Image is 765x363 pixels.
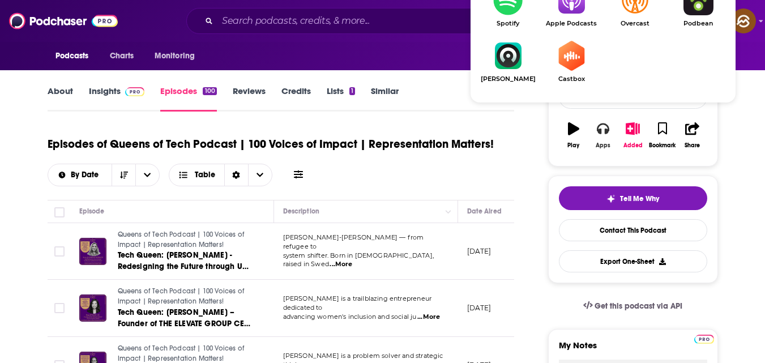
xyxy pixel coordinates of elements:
span: [PERSON_NAME] is a trailblazing entrepreneur dedicated to [283,294,432,311]
span: Podcasts [55,48,89,64]
h2: Choose List sort [48,164,160,186]
a: Tech Queen: [PERSON_NAME] – Founder of THE ELEVATE GROUP CEO & Founder ZaZaZu [118,307,254,330]
div: Date Aired [467,204,502,218]
button: Column Actions [442,205,455,219]
span: Charts [110,48,134,64]
span: Overcast [603,20,666,27]
h1: Episodes of Queens of Tech Podcast | 100 Voices of Impact | Representation Matters! [48,137,494,151]
span: Castbox [540,75,603,83]
span: advancing women's inclusion and social ju [283,313,417,321]
span: Toggle select row [54,246,65,257]
span: [PERSON_NAME]-[PERSON_NAME] — from refugee to [283,233,424,250]
a: Queens of Tech Podcast | 100 Voices of Impact | Representation Matters! [118,287,254,306]
span: Apple Podcasts [540,20,603,27]
a: CastboxCastbox [540,41,603,83]
span: Table [195,171,215,179]
a: About [48,86,73,112]
button: Export One-Sheet [559,250,707,272]
button: Play [559,115,588,156]
div: Bookmark [649,142,676,149]
button: open menu [48,45,104,67]
div: Share [685,142,700,149]
span: Get this podcast via API [595,301,682,311]
button: open menu [135,164,159,186]
a: Credits [281,86,311,112]
img: Podchaser - Follow, Share and Rate Podcasts [9,10,118,32]
div: Play [567,142,579,149]
label: My Notes [559,340,707,360]
a: Similar [371,86,399,112]
div: Apps [596,142,610,149]
div: Description [283,204,319,218]
button: open menu [147,45,210,67]
img: Podchaser Pro [125,87,145,96]
a: Contact This Podcast [559,219,707,241]
button: Sort Direction [112,164,135,186]
span: By Date [71,171,102,179]
p: [DATE] [467,303,492,313]
span: system shifter. Born in [DEMOGRAPHIC_DATA], raised in Swed [283,251,434,268]
span: Queens of Tech Podcast | 100 Voices of Impact | Representation Matters! [118,230,245,249]
button: tell me why sparkleTell Me Why [559,186,707,210]
button: Share [677,115,707,156]
span: Queens of Tech Podcast | 100 Voices of Impact | Representation Matters! [118,287,245,305]
a: Get this podcast via API [574,292,692,320]
a: Queens of Tech Podcast | 100 Voices of Impact | Representation Matters! [118,230,254,250]
span: Tech Queen: [PERSON_NAME] - Redesigning the Future through UX Research & Behavioral Science [118,250,249,283]
div: Sort Direction [224,164,248,186]
span: Podbean [666,20,730,27]
span: Toggle select row [54,303,65,313]
img: Podchaser Pro [694,335,714,344]
button: open menu [48,171,112,179]
input: Search podcasts, credits, & more... [217,12,510,30]
div: Added [623,142,643,149]
a: Reviews [233,86,266,112]
button: Choose View [169,164,272,186]
button: Apps [588,115,618,156]
span: Logged in as hey85204 [731,8,756,33]
p: [DATE] [467,246,492,256]
a: Charts [102,45,141,67]
button: Bookmark [648,115,677,156]
a: Tech Queen: [PERSON_NAME] - Redesigning the Future through UX Research & Behavioral Science [118,250,254,272]
div: 1 [349,87,355,95]
a: Episodes100 [160,86,216,112]
div: Episode [79,204,105,218]
button: Added [618,115,647,156]
span: ...More [330,260,352,269]
span: ...More [417,313,440,322]
div: Search podcasts, credits, & more... [186,8,612,34]
span: Tell Me Why [620,194,659,203]
a: Lists1 [327,86,355,112]
span: [PERSON_NAME] [476,75,540,83]
span: Spotify [476,20,540,27]
a: InsightsPodchaser Pro [89,86,145,112]
a: Castro[PERSON_NAME] [476,41,540,83]
span: Tech Queen: [PERSON_NAME] – Founder of THE ELEVATE GROUP CEO & Founder ZaZaZu [118,308,250,340]
div: 100 [203,87,216,95]
button: Show profile menu [731,8,756,33]
img: tell me why sparkle [606,194,616,203]
a: Pro website [694,333,714,344]
span: Queens of Tech Podcast | 100 Voices of Impact | Representation Matters! [118,344,245,362]
span: Monitoring [155,48,195,64]
img: User Profile [731,8,756,33]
